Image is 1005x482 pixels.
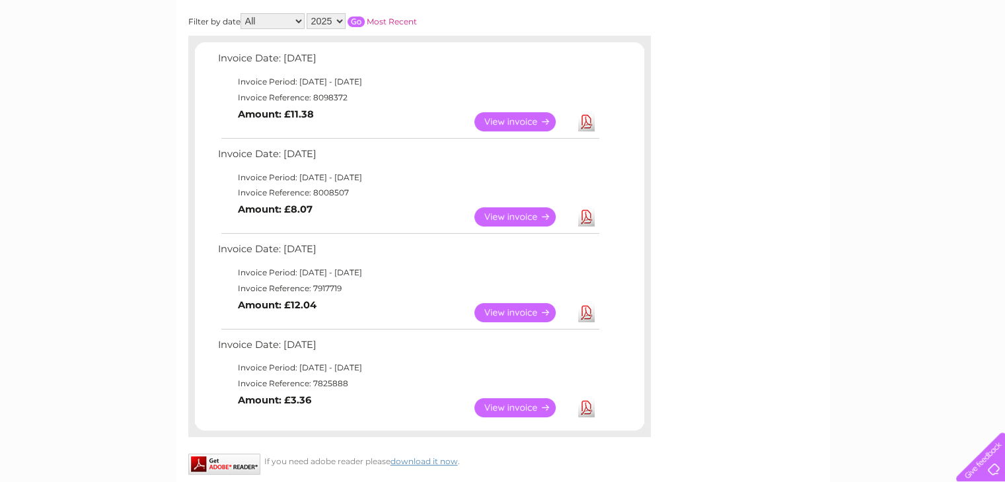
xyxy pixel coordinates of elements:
[756,7,847,23] a: 0333 014 3131
[215,360,601,376] td: Invoice Period: [DATE] - [DATE]
[474,303,572,322] a: View
[215,90,601,106] td: Invoice Reference: 8098372
[805,56,835,66] a: Energy
[917,56,949,66] a: Contact
[772,56,798,66] a: Water
[188,454,651,466] div: If you need adobe reader please .
[842,56,882,66] a: Telecoms
[238,299,316,311] b: Amount: £12.04
[215,265,601,281] td: Invoice Period: [DATE] - [DATE]
[961,56,992,66] a: Log out
[578,207,595,226] a: Download
[215,74,601,90] td: Invoice Period: [DATE] - [DATE]
[215,336,601,361] td: Invoice Date: [DATE]
[191,7,815,64] div: Clear Business is a trading name of Verastar Limited (registered in [GEOGRAPHIC_DATA] No. 3667643...
[474,112,572,131] a: View
[215,170,601,186] td: Invoice Period: [DATE] - [DATE]
[578,303,595,322] a: Download
[215,50,601,74] td: Invoice Date: [DATE]
[890,56,909,66] a: Blog
[238,108,314,120] b: Amount: £11.38
[391,456,458,466] a: download it now
[578,112,595,131] a: Download
[474,207,572,226] a: View
[215,145,601,170] td: Invoice Date: [DATE]
[474,398,572,417] a: View
[578,398,595,417] a: Download
[35,34,102,75] img: logo.png
[367,17,417,26] a: Most Recent
[238,203,313,215] b: Amount: £8.07
[215,240,601,265] td: Invoice Date: [DATE]
[215,376,601,392] td: Invoice Reference: 7825888
[215,281,601,296] td: Invoice Reference: 7917719
[215,185,601,201] td: Invoice Reference: 8008507
[238,394,311,406] b: Amount: £3.36
[188,13,535,29] div: Filter by date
